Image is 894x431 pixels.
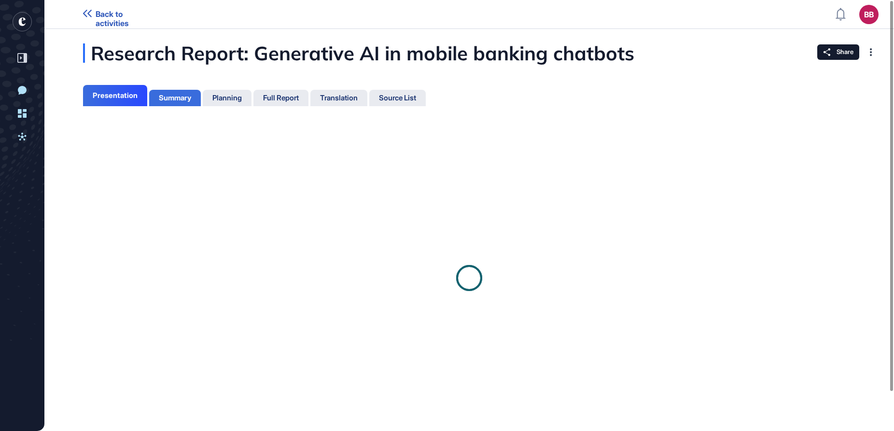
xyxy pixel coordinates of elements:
div: Translation [320,94,358,102]
button: BB [859,5,879,24]
div: Summary [159,94,191,102]
div: Full Report [263,94,299,102]
div: Presentation [93,91,138,100]
div: Planning [212,94,242,102]
div: Research Report: Generative AI in mobile banking chatbots [83,43,731,63]
div: Source List [379,94,416,102]
div: entrapeer-logo [13,12,32,31]
a: Back to activities [83,10,157,19]
span: Share [837,48,853,56]
span: Back to activities [96,10,157,28]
